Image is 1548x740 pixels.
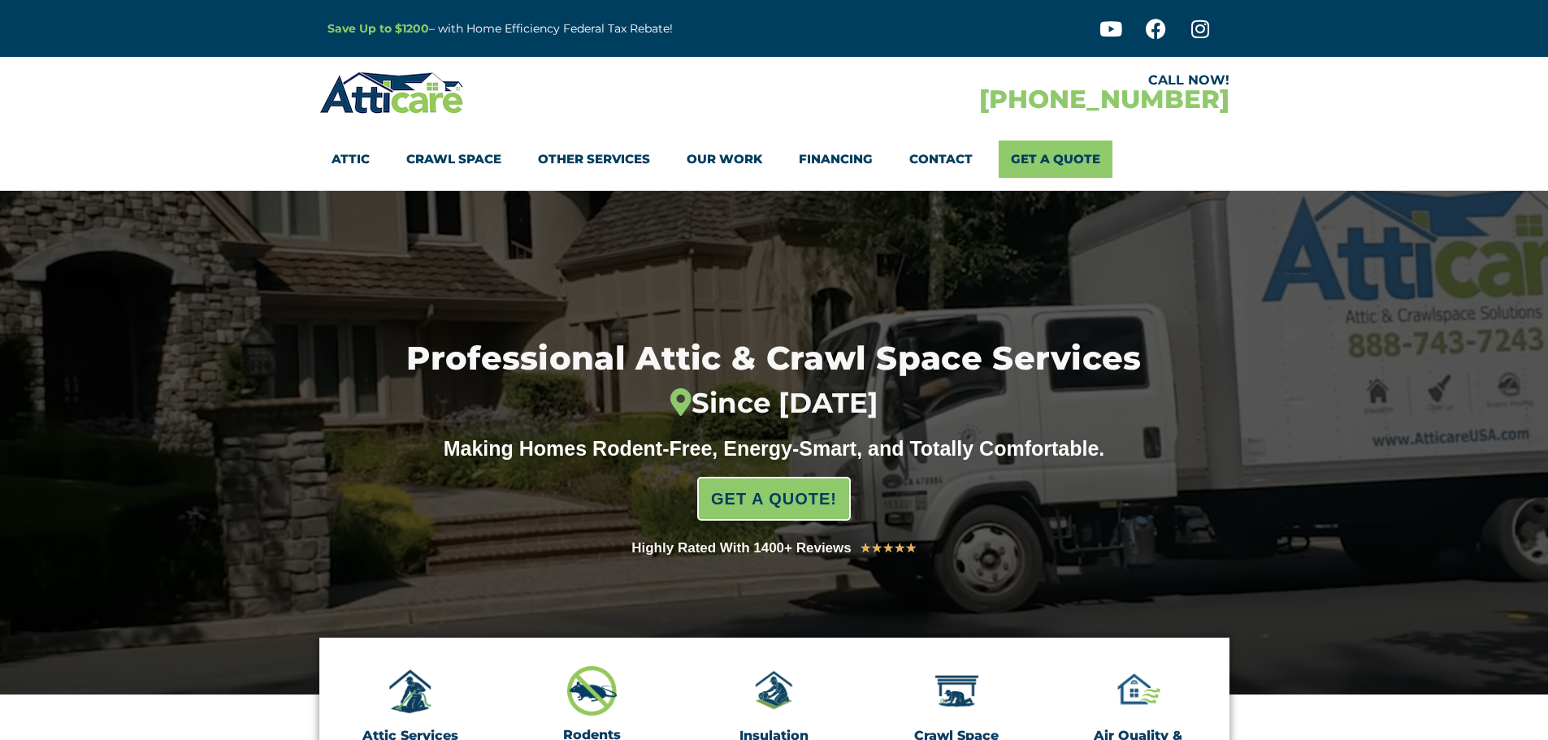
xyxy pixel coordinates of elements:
[538,141,650,178] a: Other Services
[413,436,1136,461] div: Making Homes Rodent-Free, Energy-Smart, and Totally Comfortable.
[882,538,894,559] i: ★
[327,19,854,38] p: – with Home Efficiency Federal Tax Rebate!
[774,74,1229,87] div: CALL NOW!
[327,21,429,36] a: Save Up to $1200
[871,538,882,559] i: ★
[332,342,1217,420] h1: Professional Attic & Crawl Space Services
[332,387,1217,420] div: Since [DATE]
[999,141,1112,178] a: Get A Quote
[799,141,873,178] a: Financing
[332,141,370,178] a: Attic
[894,538,905,559] i: ★
[687,141,762,178] a: Our Work
[860,538,871,559] i: ★
[905,538,917,559] i: ★
[697,477,851,521] a: GET A QUOTE!
[332,141,1217,178] nav: Menu
[631,537,852,560] div: Highly Rated With 1400+ Reviews
[406,141,501,178] a: Crawl Space
[711,483,837,515] span: GET A QUOTE!
[909,141,973,178] a: Contact
[860,538,917,559] div: 5/5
